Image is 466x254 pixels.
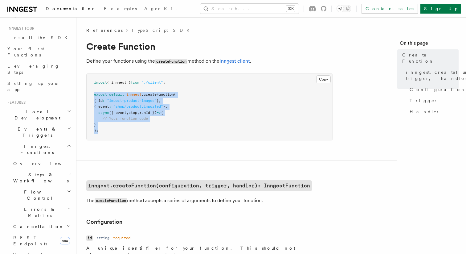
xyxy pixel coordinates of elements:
[7,35,71,40] span: Install the SDK
[157,98,159,103] span: }
[13,161,77,166] span: Overview
[109,92,124,97] span: default
[141,2,181,17] a: AgentKit
[107,98,157,103] span: "import-product-images"
[7,64,59,75] span: Leveraging Steps
[163,80,165,85] span: ;
[131,27,193,33] a: TypeScript SDK
[46,6,96,11] span: Documentation
[144,6,177,11] span: AgentKit
[109,104,111,109] span: :
[139,110,157,115] span: runId })
[5,123,72,141] button: Events & Triggers
[86,235,93,241] code: id
[60,237,70,244] span: new
[7,46,44,57] span: Your first Functions
[42,2,100,17] a: Documentation
[5,26,35,31] span: Inngest tour
[5,141,72,158] button: Inngest Functions
[5,126,67,138] span: Events & Triggers
[11,232,72,249] a: REST Endpointsnew
[11,206,67,219] span: Errors & Retries
[5,100,26,105] span: Features
[86,218,122,226] a: Configuration
[94,123,96,127] span: }
[94,128,98,133] span: );
[104,6,137,11] span: Examples
[402,52,459,64] span: Create Function
[157,110,161,115] span: =>
[141,92,174,97] span: .createFunction
[103,116,148,121] span: // Your function code
[100,2,141,17] a: Examples
[5,143,67,156] span: Inngest Functions
[400,49,459,67] a: Create Function
[5,32,72,43] a: Install the SDK
[286,6,295,12] kbd: ⌘K
[316,75,331,83] button: Copy
[362,4,418,14] a: Contact sales
[410,109,440,115] span: Handler
[109,110,126,115] span: ({ event
[174,92,176,97] span: (
[11,204,72,221] button: Errors & Retries
[107,80,131,85] span: { inngest }
[7,81,60,92] span: Setting up your app
[161,110,163,115] span: {
[410,86,466,93] span: Configuration
[11,223,64,230] span: Cancellation
[96,235,109,240] dd: string
[5,60,72,78] a: Leveraging Steps
[5,43,72,60] a: Your first Functions
[86,196,333,205] p: The method accepts a series of arguments to define your function.
[200,4,299,14] button: Search...⌘K
[5,78,72,95] a: Setting up your app
[407,106,459,117] a: Handler
[410,98,438,104] span: Trigger
[86,180,312,191] a: inngest.createFunction(configuration, trigger, handler): InngestFunction
[11,186,72,204] button: Flow Control
[129,110,137,115] span: step
[126,92,141,97] span: inngest
[103,98,105,103] span: :
[137,110,139,115] span: ,
[95,198,127,203] code: createFunction
[407,95,459,106] a: Trigger
[5,106,72,123] button: Local Development
[94,98,103,103] span: { id
[113,235,130,240] dd: required
[141,80,163,85] span: "./client"
[400,40,459,49] h4: On this page
[11,169,72,186] button: Steps & Workflows
[5,109,67,121] span: Local Development
[86,57,333,66] p: Define your functions using the method on the .
[86,41,333,52] h1: Create Function
[407,84,459,95] a: Configuration
[131,80,139,85] span: from
[403,67,459,84] a: inngest.createFunction(configuration, trigger, handler): InngestFunction
[13,235,47,246] span: REST Endpoints
[94,104,109,109] span: { event
[113,104,163,109] span: "shop/product.imported"
[163,104,165,109] span: }
[94,92,107,97] span: export
[86,27,123,33] span: References
[94,80,107,85] span: import
[165,104,167,109] span: ,
[11,158,72,169] a: Overview
[159,98,161,103] span: ,
[98,110,109,115] span: async
[126,110,129,115] span: ,
[11,172,69,184] span: Steps & Workflows
[219,58,250,64] a: Inngest client
[11,221,72,232] button: Cancellation
[337,5,351,12] button: Toggle dark mode
[11,189,67,201] span: Flow Control
[420,4,461,14] a: Sign Up
[155,59,187,64] code: createFunction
